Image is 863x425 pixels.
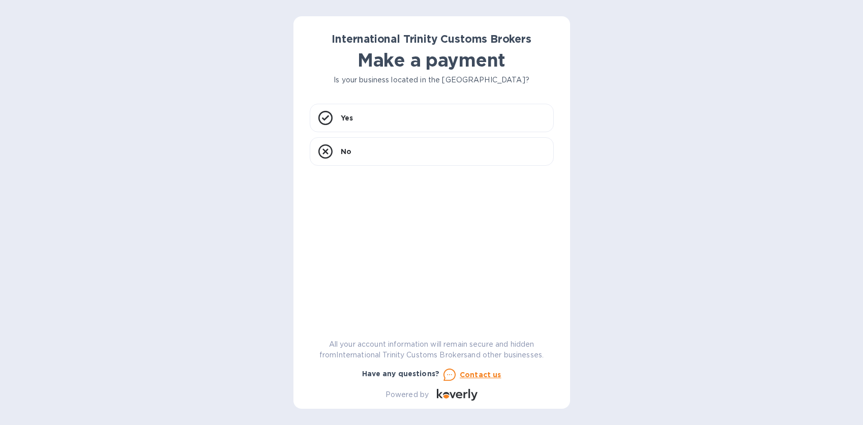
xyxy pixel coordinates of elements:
p: Is your business located in the [GEOGRAPHIC_DATA]? [310,75,554,85]
p: All your account information will remain secure and hidden from International Trinity Customs Bro... [310,339,554,360]
b: International Trinity Customs Brokers [332,33,531,45]
u: Contact us [460,371,501,379]
b: Have any questions? [362,370,440,378]
h1: Make a payment [310,49,554,71]
p: Powered by [385,389,429,400]
p: No [341,146,351,157]
p: Yes [341,113,353,123]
